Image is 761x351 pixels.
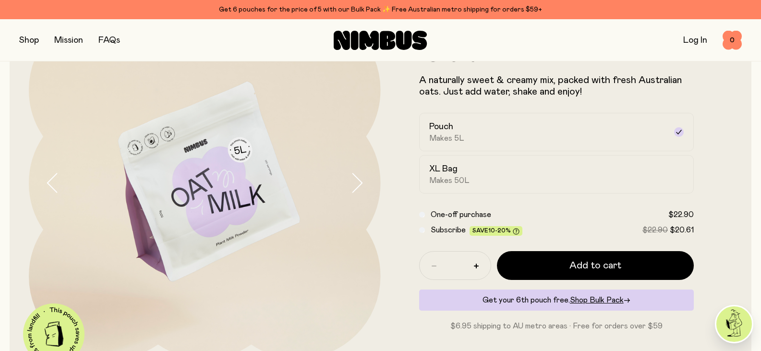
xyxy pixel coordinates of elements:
a: FAQs [98,36,120,45]
span: $22.90 [668,211,694,218]
span: Subscribe [431,226,466,234]
span: Makes 5L [429,133,464,143]
span: Shop Bulk Pack [570,296,624,304]
a: Shop Bulk Pack→ [570,296,630,304]
span: Add to cart [569,259,621,272]
p: A naturally sweet & creamy mix, packed with fresh Australian oats. Just add water, shake and enjoy! [419,74,694,97]
h2: Pouch [429,121,453,133]
a: Mission [54,36,83,45]
img: agent [716,306,752,342]
div: Get your 6th pouch free. [419,290,694,311]
button: 0 [723,31,742,50]
div: Get 6 pouches for the price of 5 with our Bulk Pack ✨ Free Australian metro shipping for orders $59+ [19,4,742,15]
span: 10-20% [488,228,511,233]
a: Log In [683,36,707,45]
button: Add to cart [497,251,694,280]
p: $6.95 shipping to AU metro areas · Free for orders over $59 [419,320,694,332]
span: Makes 50L [429,176,470,185]
span: Save [472,228,519,235]
span: $20.61 [670,226,694,234]
span: One-off purchase [431,211,491,218]
span: $22.90 [642,226,668,234]
h2: XL Bag [429,163,458,175]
